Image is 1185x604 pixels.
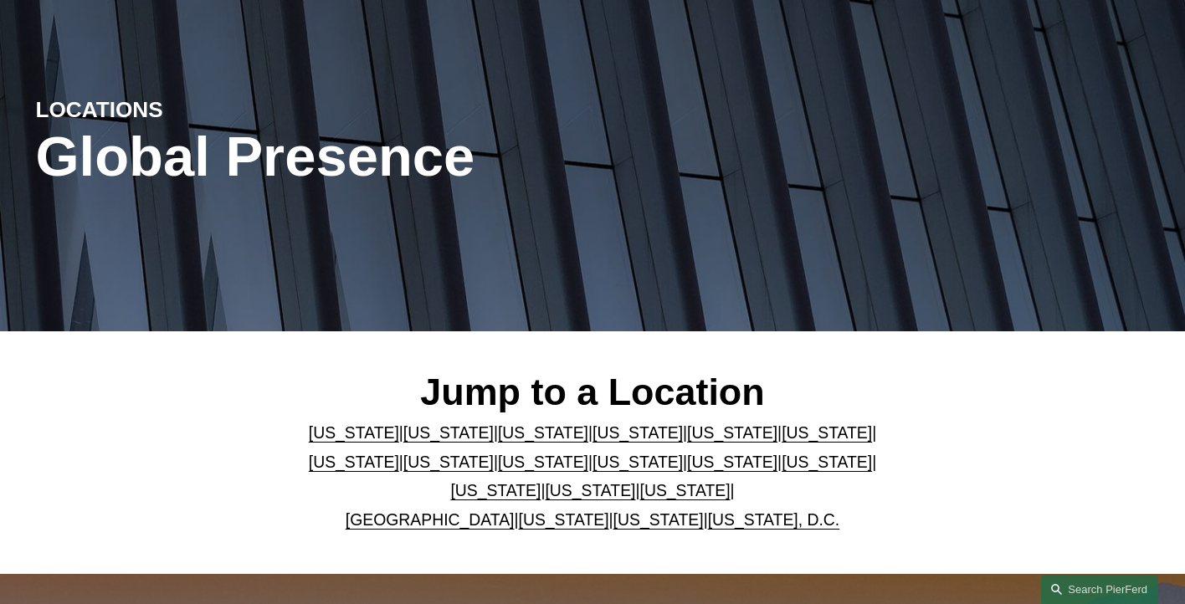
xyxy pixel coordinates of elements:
a: [US_STATE] [782,453,872,471]
a: [US_STATE] [592,453,683,471]
h1: Global Presence [35,125,777,189]
a: Search this site [1041,575,1158,604]
a: [US_STATE] [309,423,399,442]
a: [US_STATE] [309,453,399,471]
a: [GEOGRAPHIC_DATA] [346,510,515,529]
a: [US_STATE] [450,481,541,499]
a: [US_STATE] [403,423,494,442]
a: [US_STATE] [687,423,777,442]
p: | | | | | | | | | | | | | | | | | | [268,418,917,535]
a: [US_STATE] [403,453,494,471]
a: [US_STATE] [613,510,704,529]
a: [US_STATE] [592,423,683,442]
a: [US_STATE] [545,481,635,499]
a: [US_STATE] [519,510,609,529]
a: [US_STATE] [640,481,731,499]
a: [US_STATE] [687,453,777,471]
h2: Jump to a Location [268,370,917,415]
h4: LOCATIONS [35,96,314,124]
a: [US_STATE] [498,423,588,442]
a: [US_STATE], D.C. [708,510,840,529]
a: [US_STATE] [782,423,872,442]
a: [US_STATE] [498,453,588,471]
